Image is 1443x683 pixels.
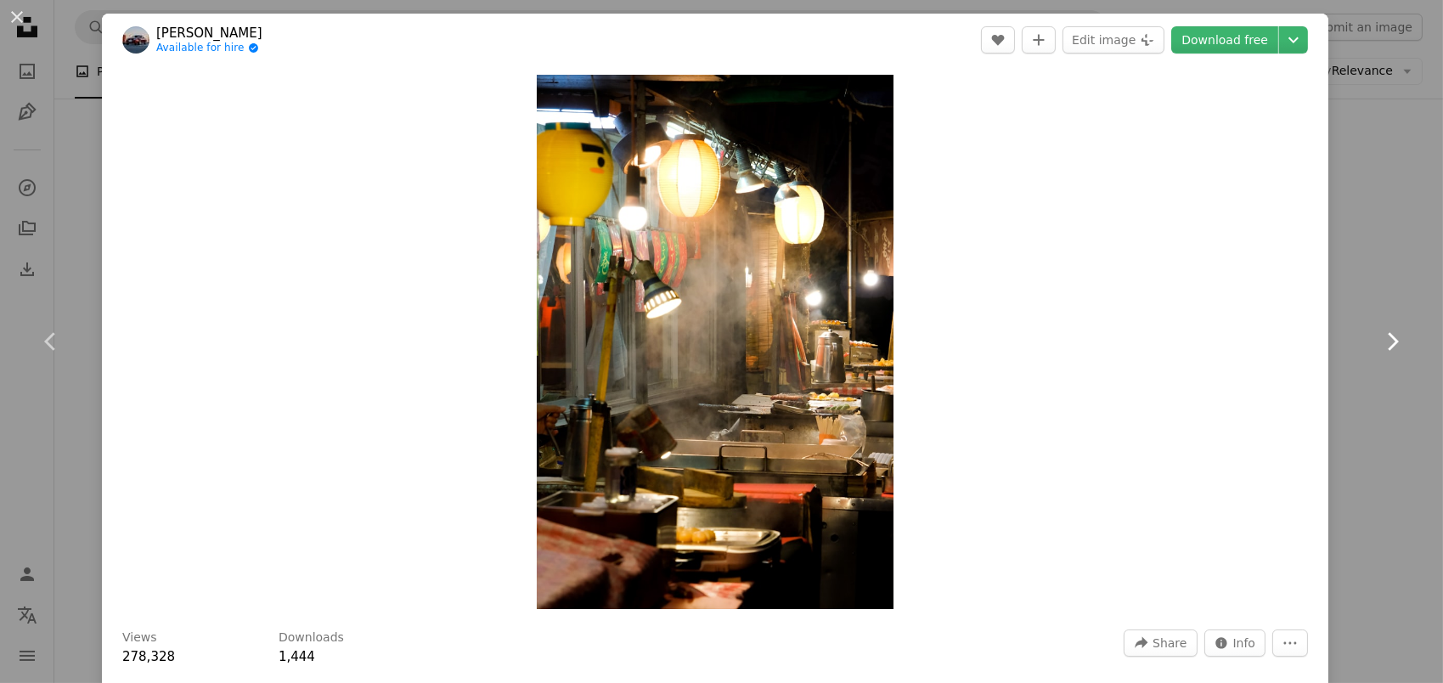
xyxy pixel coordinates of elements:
[1171,26,1278,54] a: Download free
[1063,26,1164,54] button: Edit image
[537,75,893,609] img: silver and yellow pendant lamps
[981,26,1015,54] button: Like
[1124,629,1197,657] button: Share this image
[1279,26,1308,54] button: Choose download size
[122,649,175,664] span: 278,328
[279,649,315,664] span: 1,444
[156,25,262,42] a: [PERSON_NAME]
[1272,629,1308,657] button: More Actions
[1153,630,1187,656] span: Share
[1204,629,1266,657] button: Stats about this image
[122,629,157,646] h3: Views
[1233,630,1256,656] span: Info
[156,42,262,55] a: Available for hire
[279,629,344,646] h3: Downloads
[122,26,149,54] img: Go to Yusheng Deng's profile
[1341,260,1443,423] a: Next
[1022,26,1056,54] button: Add to Collection
[537,75,893,609] button: Zoom in on this image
